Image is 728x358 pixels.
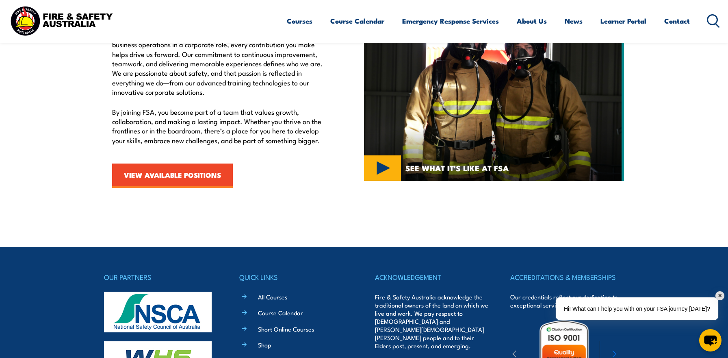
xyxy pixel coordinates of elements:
[405,164,509,172] span: SEE WHAT IT'S LIKE AT FSA
[258,325,314,333] a: Short Online Courses
[112,107,327,145] p: By joining FSA, you become part of a team that values growth, collaboration, and making a lasting...
[556,297,718,320] div: Hi! What can I help you with on your FSA journey [DATE]?
[239,271,353,283] h4: QUICK LINKS
[664,10,690,32] a: Contact
[258,341,271,349] a: Shop
[112,11,327,97] p: At [GEOGRAPHIC_DATA], we are united by a shared purpose: to forever change safety in the world, o...
[258,308,303,317] a: Course Calendar
[600,10,646,32] a: Learner Portal
[112,164,233,188] a: VIEW AVAILABLE POSITIONS
[375,271,489,283] h4: ACKNOWLEDGEMENT
[104,271,218,283] h4: OUR PARTNERS
[402,10,499,32] a: Emergency Response Services
[510,271,624,283] h4: ACCREDITATIONS & MEMBERSHIPS
[699,329,721,351] button: chat-button
[565,10,583,32] a: News
[287,10,312,32] a: Courses
[715,291,724,300] div: ✕
[517,10,547,32] a: About Us
[330,10,384,32] a: Course Calendar
[510,293,624,309] p: Our credentials reflect our dedication to exceptional service standards.
[375,293,489,350] p: Fire & Safety Australia acknowledge the traditional owners of the land on which we live and work....
[104,292,212,332] img: nsca-logo-footer
[258,293,287,301] a: All Courses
